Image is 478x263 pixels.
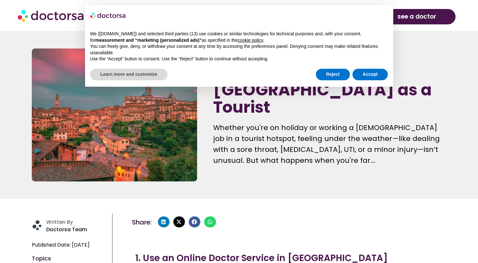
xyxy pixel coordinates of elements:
span: see a doctor [397,12,436,22]
h4: Share: [132,219,152,225]
p: You can freely give, deny, or withdraw your consent at any time by accessing the preferences pane... [90,43,388,56]
h4: Topics [32,256,109,261]
span: Published Date: [DATE] [32,241,90,250]
strong: measurement and “marketing (personalized ads)” [95,38,202,43]
div: Share on linkedin [158,216,169,227]
button: Reject [316,69,350,80]
button: Learn more and customize [90,69,168,80]
div: Whether you're on holiday or working a [DEMOGRAPHIC_DATA] job in a tourist hotspot, feeling under... [213,122,446,166]
h4: Written By [46,219,109,225]
h1: How to See a Doctor in [GEOGRAPHIC_DATA] as a Tourist [213,64,446,116]
div: Share on facebook [189,216,200,227]
a: cookie policy [238,38,263,43]
p: We ([DOMAIN_NAME]) and selected third parties (13) use cookies or similar technologies for techni... [90,31,388,43]
a: see a doctor [378,9,456,24]
div: Share on whatsapp [204,216,216,227]
p: Doctorsa Team [46,225,109,234]
img: how to see a doctor in italy as a tourist [32,48,197,181]
div: Share on x-twitter [173,216,185,227]
p: Use the “Accept” button to consent. Use the “Reject” button to continue without accepting. [90,56,388,62]
img: logo [90,10,126,21]
button: Accept [352,69,388,80]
